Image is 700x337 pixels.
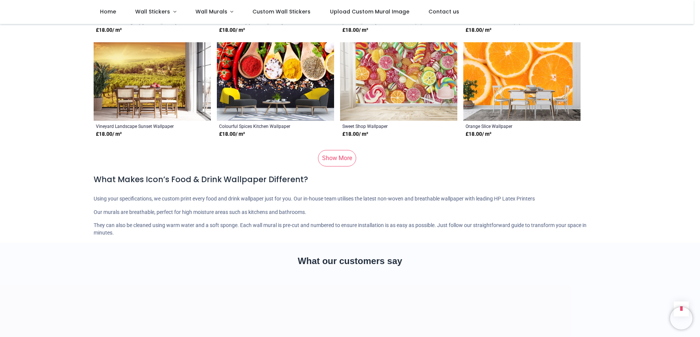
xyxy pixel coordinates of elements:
[342,27,368,34] strong: £ 18.00 / m²
[94,195,607,203] p: Using your specifications, we custom print every food and drink wallpaper just for you. Our in-ho...
[135,8,170,15] span: Wall Stickers
[196,8,227,15] span: Wall Murals
[342,123,433,129] a: Sweet Shop Wallpaper
[252,8,310,15] span: Custom Wall Stickers
[94,255,607,267] h2: What our customers say
[428,8,459,15] span: Contact us
[219,27,245,34] strong: £ 18.00 / m²
[670,307,693,330] iframe: Brevo live chat
[340,42,457,121] img: Sweet Shop Wall Mural Wallpaper
[94,174,607,185] h4: What Makes Icon’s Food & Drink Wallpaper Different?
[94,209,607,216] p: Our murals are breathable, perfect for high moisture areas such as kitchens and bathrooms.
[466,123,556,129] a: Orange Slice Wallpaper
[96,131,122,138] strong: £ 18.00 / m²
[100,8,116,15] span: Home
[96,27,122,34] strong: £ 18.00 / m²
[219,131,245,138] strong: £ 18.00 / m²
[96,123,186,129] a: Vineyard Landscape Sunset Wallpaper
[94,222,607,236] p: They can also be cleaned using warm water and a soft sponge. Each wall mural is pre-cut and numbe...
[318,150,356,166] a: Show More
[466,131,491,138] strong: £ 18.00 / m²
[94,281,607,333] iframe: Customer reviews powered by Trustpilot
[94,42,211,121] img: Vineyard Landscape Sunset Wall Mural Wallpaper
[219,123,309,129] a: Colourful Spices Kitchen Wallpaper
[342,131,368,138] strong: £ 18.00 / m²
[330,8,409,15] span: Upload Custom Mural Image
[217,42,334,121] img: Colourful Spices Kitchen Wall Mural Wallpaper
[466,27,491,34] strong: £ 18.00 / m²
[463,42,581,121] img: Orange Slice Wall Mural Wallpaper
